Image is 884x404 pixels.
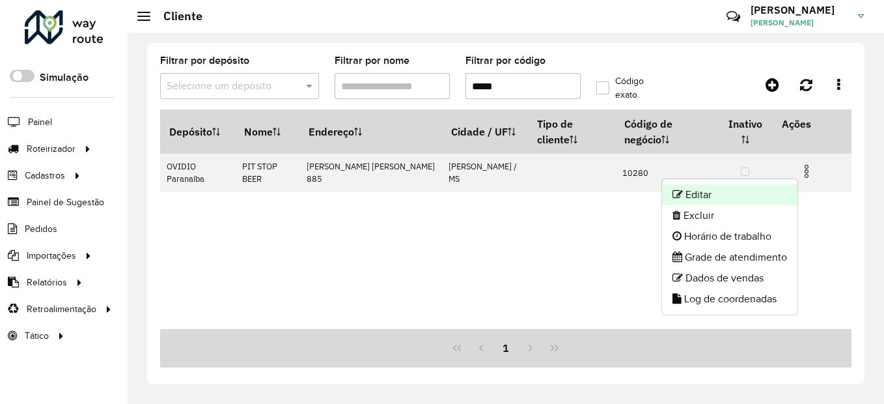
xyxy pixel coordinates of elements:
[751,4,848,16] h3: [PERSON_NAME]
[662,205,797,226] li: Excluir
[160,53,249,68] label: Filtrar por depósito
[235,154,299,192] td: PIT STOP BEER
[300,154,442,192] td: [PERSON_NAME] [PERSON_NAME] 885
[493,336,518,360] button: 1
[662,184,797,205] li: Editar
[160,110,235,154] th: Depósito
[596,74,668,102] label: Código exato
[773,110,851,137] th: Ações
[28,115,52,129] span: Painel
[25,329,49,343] span: Tático
[40,70,89,85] label: Simulação
[27,302,96,316] span: Retroalimentação
[235,110,299,154] th: Nome
[751,17,848,29] span: [PERSON_NAME]
[150,9,202,23] h2: Cliente
[615,110,717,154] th: Código de negócio
[27,249,76,263] span: Importações
[465,53,546,68] label: Filtrar por código
[662,289,797,310] li: Log de coordenadas
[27,276,67,289] span: Relatórios
[25,169,65,182] span: Cadastros
[27,195,104,209] span: Painel de Sugestão
[717,110,773,154] th: Inativo
[528,110,615,154] th: Tipo de cliente
[442,154,528,192] td: [PERSON_NAME] / MS
[571,4,707,39] div: Críticas? Dúvidas? Elogios? Sugestões? Entre em contato conosco!
[442,110,528,154] th: Cidade / UF
[615,154,717,192] td: 10280
[160,154,235,192] td: OVIDIO Paranaíba
[719,3,747,31] a: Contato Rápido
[662,247,797,268] li: Grade de atendimento
[662,268,797,289] li: Dados de vendas
[25,222,57,236] span: Pedidos
[27,142,76,156] span: Roteirizador
[335,53,409,68] label: Filtrar por nome
[662,226,797,247] li: Horário de trabalho
[300,110,442,154] th: Endereço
